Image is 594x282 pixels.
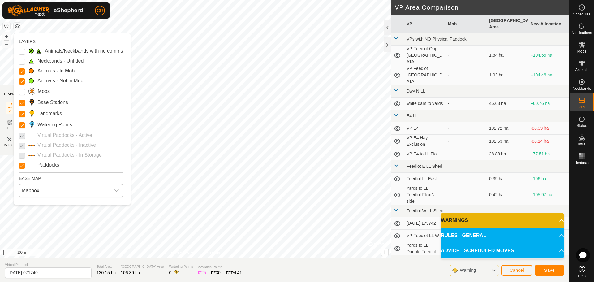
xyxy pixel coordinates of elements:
[448,176,484,182] div: -
[510,268,524,273] span: Cancel
[19,172,123,182] div: BASE MAP
[37,77,84,85] label: Animals - Not in Mob
[37,57,84,65] label: Neckbands - Unfitted
[4,143,15,148] span: Delete
[171,250,194,256] a: Privacy Policy
[45,47,123,55] label: Animals/Neckbands with no comms
[37,132,92,139] label: Virtual Paddocks - Active
[528,173,570,185] td: +106 ha
[37,67,75,75] label: Animals - In Mob
[487,46,528,65] td: 1.84 ha
[404,122,445,135] td: VP E4
[404,230,445,242] td: VP Feedlot LL W
[211,270,221,276] div: EZ
[201,270,206,275] span: 25
[404,173,445,185] td: Feedlot LL East
[37,161,59,169] label: Paddocks
[528,185,570,205] td: +105.97 ha
[448,138,484,145] div: -
[121,264,164,269] span: [GEOGRAPHIC_DATA] Area
[487,135,528,148] td: 192.53 ha
[487,185,528,205] td: 0.42 ha
[404,98,445,110] td: white dam to yards
[448,72,484,78] div: -
[37,121,72,128] label: Watering Points
[487,15,528,33] th: [GEOGRAPHIC_DATA] Area
[528,148,570,160] td: +77.51 ha
[572,31,592,35] span: Notifications
[448,192,484,198] div: -
[460,268,476,273] span: Warning
[441,232,486,239] span: RULES - GENERAL
[169,264,193,269] span: Watering Points
[528,15,570,33] th: New Allocation
[404,65,445,85] td: VP Feedlot [GEOGRAPHIC_DATA]
[121,270,140,275] span: 106.39 ha
[448,151,484,157] div: -
[448,125,484,132] div: -
[448,100,484,107] div: -
[441,243,564,258] p-accordion-header: ADVICE - SCHEDULED MOVES
[575,68,588,72] span: Animals
[544,268,555,273] span: Save
[407,208,443,213] span: Feedlot W LL Shed
[237,270,242,275] span: 41
[577,50,586,53] span: Mobs
[407,113,418,118] span: E4 LL
[37,110,62,117] label: Landmarks
[4,92,15,97] div: DRAW
[169,270,171,275] span: 0
[202,250,220,256] a: Contact Us
[19,38,123,45] div: LAYERS
[441,213,564,228] p-accordion-header: WARNINGS
[3,22,10,30] button: Reset Map
[445,15,487,33] th: Mob
[570,263,594,280] a: Help
[3,33,10,40] button: +
[487,65,528,85] td: 1.93 ha
[573,12,590,16] span: Schedules
[404,15,445,33] th: VP
[198,270,206,276] div: IZ
[578,274,586,278] span: Help
[487,122,528,135] td: 192.72 ha
[528,98,570,110] td: +60.76 ha
[407,89,425,93] span: Dwy N LL
[395,4,569,11] h2: VP Area Comparison
[487,148,528,160] td: 28.88 ha
[404,242,445,255] td: Yards to LL Double Feedlot
[528,65,570,85] td: +104.46 ha
[576,124,587,128] span: Status
[19,184,110,197] span: Mapbox
[37,141,96,149] label: Virtual Paddocks - Inactive
[501,265,532,276] button: Cancel
[404,148,445,160] td: VP E4 to LL Flot
[226,270,242,276] div: TOTAL
[441,228,564,243] p-accordion-header: RULES - GENERAL
[37,151,102,159] label: Virtual Paddocks - In Storage
[6,136,13,143] img: VP
[535,265,564,276] button: Save
[528,135,570,148] td: -86.14 ha
[448,52,484,59] div: -
[441,217,468,224] span: WARNINGS
[7,126,12,131] span: EZ
[572,87,591,90] span: Neckbands
[487,98,528,110] td: 45.63 ha
[404,135,445,148] td: VP E4 Hay Exclusion
[381,249,388,256] button: i
[404,185,445,205] td: Yards to LL Feedlot FlexiN side
[578,142,585,146] span: Infra
[110,184,123,197] div: dropdown trigger
[574,161,589,165] span: Heatmap
[384,249,385,255] span: i
[404,46,445,65] td: VP Feedlot Opp [GEOGRAPHIC_DATA]
[37,99,68,106] label: Base Stations
[7,5,85,16] img: Gallagher Logo
[38,88,50,95] label: Mobs
[578,105,585,109] span: VPs
[14,23,21,30] button: Map Layers
[441,247,514,254] span: ADVICE - SCHEDULED MOVES
[407,164,442,169] span: Feedlot E LL Shed
[528,122,570,135] td: -86.33 ha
